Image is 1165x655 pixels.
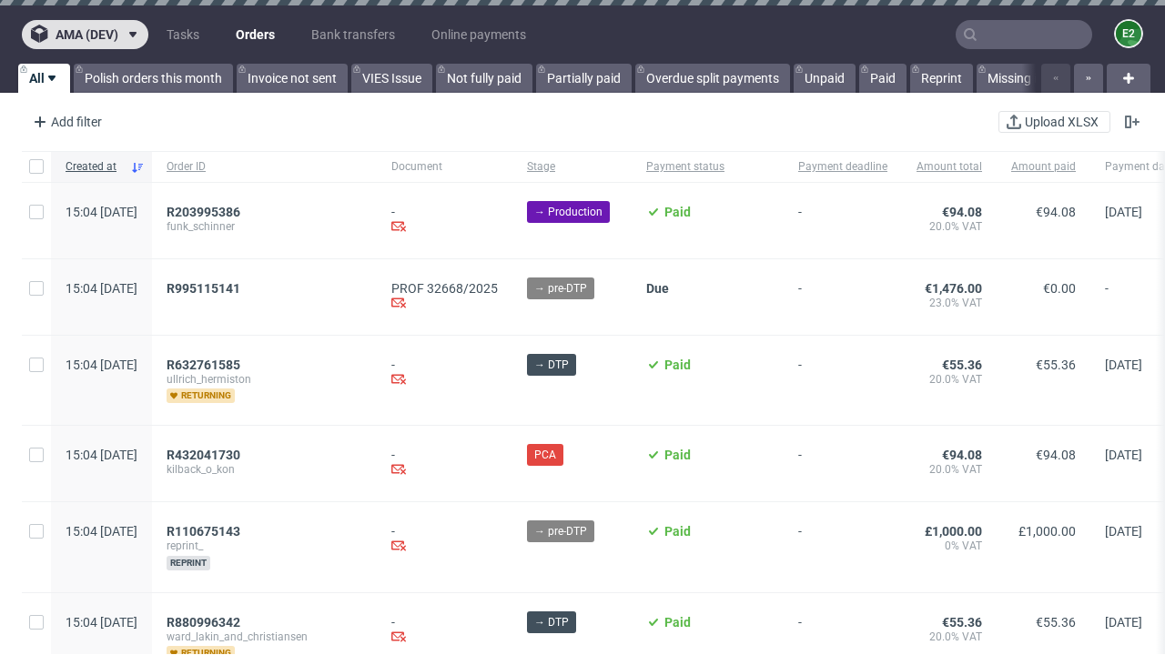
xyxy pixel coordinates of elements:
[1105,524,1142,539] span: [DATE]
[942,615,982,630] span: €55.36
[1036,615,1076,630] span: €55.36
[74,64,233,93] a: Polish orders this month
[942,358,982,372] span: €55.36
[167,524,240,539] span: R110675143
[225,20,286,49] a: Orders
[1011,159,1076,175] span: Amount paid
[167,539,362,553] span: reprint_
[167,615,244,630] a: R880996342
[25,107,106,136] div: Add filter
[237,64,348,93] a: Invoice not sent
[167,159,362,175] span: Order ID
[66,615,137,630] span: 15:04 [DATE]
[798,358,887,403] span: -
[167,388,235,403] span: returning
[646,159,769,175] span: Payment status
[534,204,603,220] span: → Production
[1036,358,1076,372] span: €55.36
[66,205,137,219] span: 15:04 [DATE]
[1021,116,1102,128] span: Upload XLSX
[859,64,907,93] a: Paid
[798,448,887,479] span: -
[917,630,982,644] span: 20.0% VAT
[1043,281,1076,296] span: €0.00
[18,64,70,93] a: All
[420,20,537,49] a: Online payments
[998,111,1110,133] button: Upload XLSX
[942,205,982,219] span: €94.08
[942,448,982,462] span: €94.08
[635,64,790,93] a: Overdue split payments
[391,524,498,556] div: -
[156,20,210,49] a: Tasks
[1036,205,1076,219] span: €94.08
[646,281,669,296] span: Due
[167,281,244,296] a: R995115141
[1105,615,1142,630] span: [DATE]
[167,462,362,477] span: kilback_o_kon
[917,159,982,175] span: Amount total
[300,20,406,49] a: Bank transfers
[917,372,982,387] span: 20.0% VAT
[534,614,569,630] span: → DTP
[664,358,691,372] span: Paid
[167,630,362,644] span: ward_lakin_and_christiansen
[534,447,556,463] span: PCA
[917,296,982,310] span: 23.0% VAT
[798,159,887,175] span: Payment deadline
[664,524,691,539] span: Paid
[794,64,856,93] a: Unpaid
[534,357,569,373] span: → DTP
[167,524,244,539] a: R110675143
[1105,448,1142,462] span: [DATE]
[391,358,498,389] div: -
[910,64,973,93] a: Reprint
[798,524,887,570] span: -
[66,358,137,372] span: 15:04 [DATE]
[1116,21,1141,46] figcaption: e2
[66,448,137,462] span: 15:04 [DATE]
[22,20,148,49] button: ama (dev)
[167,358,240,372] span: R632761585
[167,556,210,570] span: reprint
[664,448,691,462] span: Paid
[664,205,691,219] span: Paid
[664,615,691,630] span: Paid
[167,372,362,387] span: ullrich_hermiston
[798,281,887,313] span: -
[391,159,498,175] span: Document
[167,205,244,219] a: R203995386
[66,159,123,175] span: Created at
[977,64,1084,93] a: Missing invoice
[798,205,887,237] span: -
[167,448,240,462] span: R432041730
[1105,358,1142,372] span: [DATE]
[925,281,982,296] span: €1,476.00
[167,219,362,234] span: funk_schinner
[536,64,632,93] a: Partially paid
[66,281,137,296] span: 15:04 [DATE]
[925,524,982,539] span: £1,000.00
[527,159,617,175] span: Stage
[167,448,244,462] a: R432041730
[167,615,240,630] span: R880996342
[391,615,498,647] div: -
[391,281,498,296] a: PROF 32668/2025
[436,64,532,93] a: Not fully paid
[1036,448,1076,462] span: €94.08
[1018,524,1076,539] span: £1,000.00
[391,448,498,479] div: -
[167,358,244,372] a: R632761585
[167,281,240,296] span: R995115141
[351,64,432,93] a: VIES Issue
[66,524,137,539] span: 15:04 [DATE]
[917,539,982,553] span: 0% VAT
[1105,205,1142,219] span: [DATE]
[917,219,982,234] span: 20.0% VAT
[917,462,982,477] span: 20.0% VAT
[167,205,240,219] span: R203995386
[391,205,498,237] div: -
[534,280,587,297] span: → pre-DTP
[56,28,118,41] span: ama (dev)
[534,523,587,539] span: → pre-DTP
